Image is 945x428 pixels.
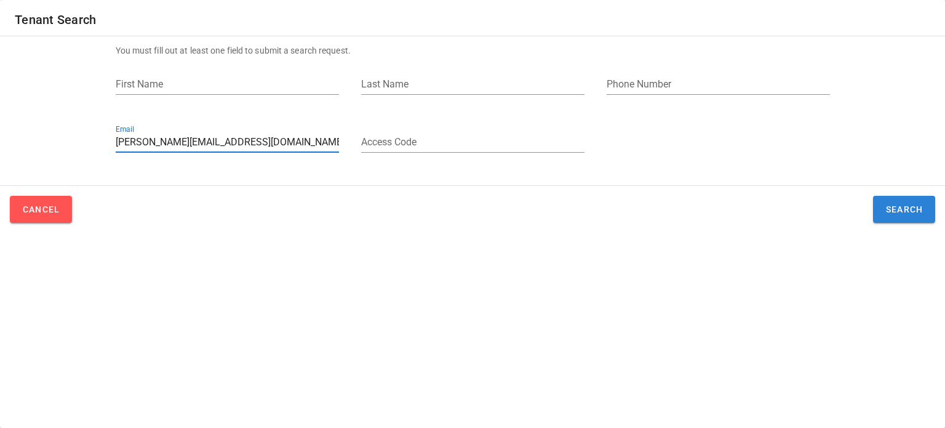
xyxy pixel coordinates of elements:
label: Email [116,125,134,134]
span: Cancel [22,204,60,214]
button: Cancel [10,196,72,223]
div: You must fill out at least one field to submit a search request. [116,44,830,57]
span: Search [885,204,923,214]
button: Search [873,196,935,223]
